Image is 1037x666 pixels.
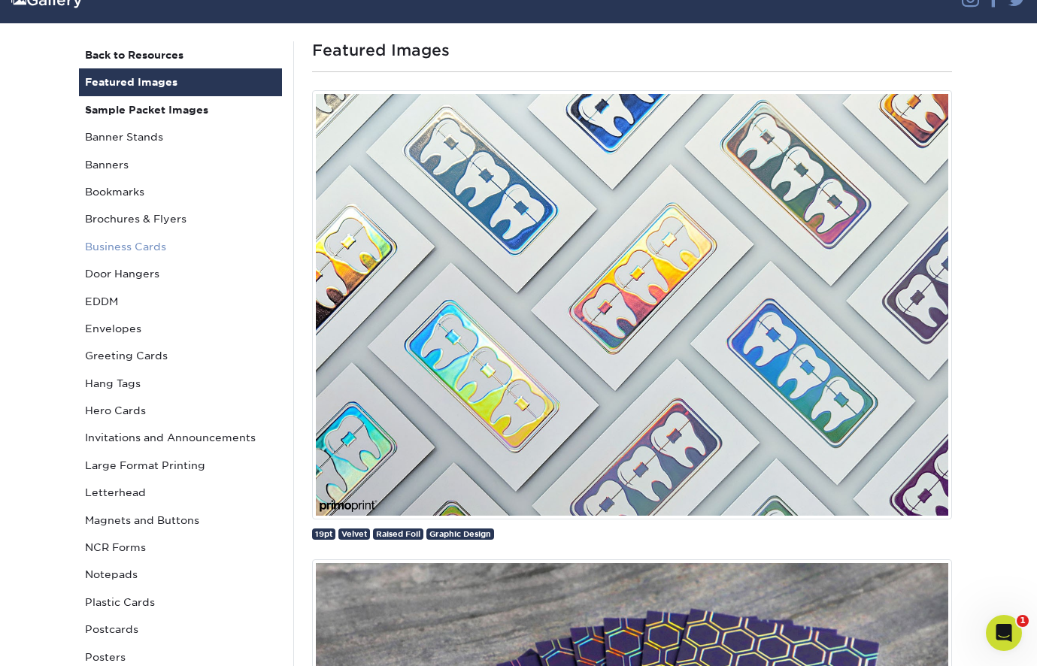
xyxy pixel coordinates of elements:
[341,529,367,538] span: Velvet
[79,96,282,123] a: Sample Packet Images
[315,529,332,538] span: 19pt
[338,528,370,540] a: Velvet
[79,424,282,451] a: Invitations and Announcements
[79,315,282,342] a: Envelopes
[79,561,282,588] a: Notepads
[312,528,335,540] a: 19pt
[1017,615,1029,627] span: 1
[79,123,282,150] a: Banner Stands
[79,288,282,315] a: EDDM
[373,528,423,540] a: Raised Foil
[79,151,282,178] a: Banners
[85,104,208,116] strong: Sample Packet Images
[79,205,282,232] a: Brochures & Flyers
[79,589,282,616] a: Plastic Cards
[79,178,282,205] a: Bookmarks
[79,68,282,95] a: Featured Images
[85,76,177,88] strong: Featured Images
[429,529,491,538] span: Graphic Design
[79,370,282,397] a: Hang Tags
[79,534,282,561] a: NCR Forms
[79,616,282,643] a: Postcards
[312,90,952,519] img: Custom Holographic Business Card designed by Primoprint.
[79,233,282,260] a: Business Cards
[312,41,952,59] h1: Featured Images
[79,397,282,424] a: Hero Cards
[79,507,282,534] a: Magnets and Buttons
[376,529,420,538] span: Raised Foil
[426,528,494,540] a: Graphic Design
[79,342,282,369] a: Greeting Cards
[79,452,282,479] a: Large Format Printing
[79,260,282,287] a: Door Hangers
[79,479,282,506] a: Letterhead
[986,615,1022,651] iframe: Intercom live chat
[79,41,282,68] a: Back to Resources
